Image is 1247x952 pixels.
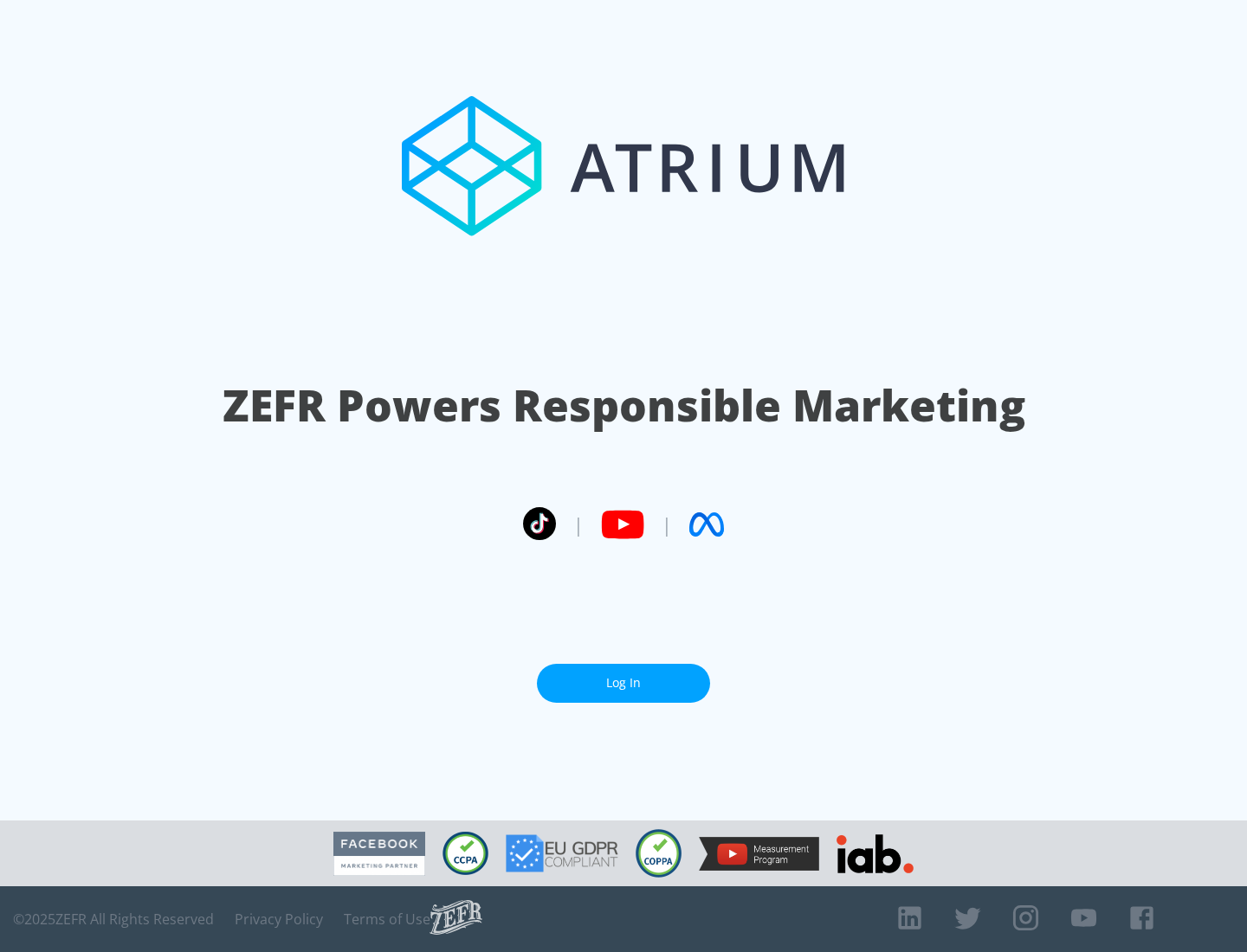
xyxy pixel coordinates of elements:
img: Facebook Marketing Partner [333,832,425,876]
a: Privacy Policy [235,910,323,928]
img: YouTube Measurement Program [699,837,819,871]
img: GDPR Compliant [506,834,618,872]
span: | [662,511,672,537]
h1: ZEFR Powers Responsible Marketing [223,376,1025,435]
span: © 2025 ZEFR All Rights Reserved [13,910,214,928]
img: COPPA Compliant [636,829,682,878]
a: Terms of Use [344,910,430,928]
img: CCPA Compliant [443,832,488,875]
a: Log In [537,664,710,703]
img: IAB [837,834,914,873]
span: | [573,511,584,537]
